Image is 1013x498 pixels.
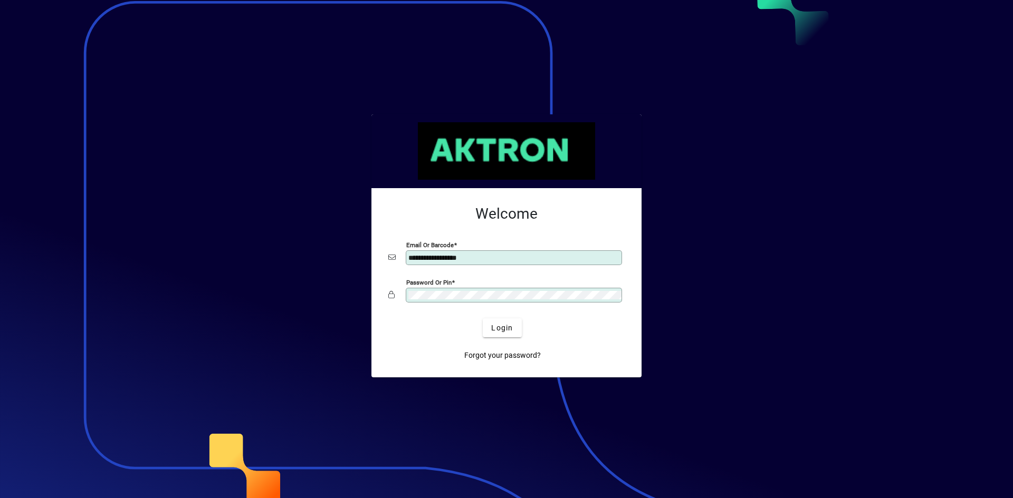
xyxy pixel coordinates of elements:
a: Forgot your password? [460,346,545,365]
h2: Welcome [388,205,625,223]
mat-label: Email or Barcode [406,241,454,249]
button: Login [483,318,521,337]
span: Login [491,323,513,334]
mat-label: Password or Pin [406,279,452,286]
span: Forgot your password? [464,350,541,361]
